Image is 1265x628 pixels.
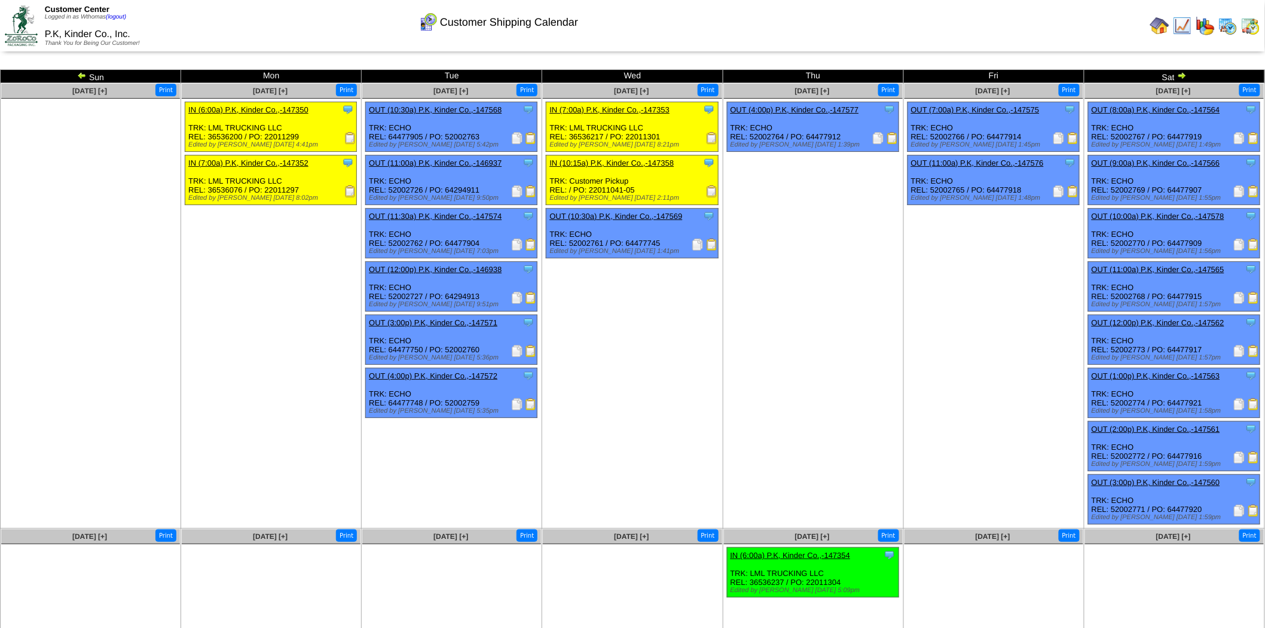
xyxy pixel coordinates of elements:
a: [DATE] [+] [72,87,107,95]
img: Bill of Lading [525,398,537,410]
a: IN (6:00a) P.K, Kinder Co.,-147350 [188,105,308,114]
a: [DATE] [+] [614,532,649,541]
img: Packing Slip [872,132,884,144]
img: Bill of Lading [1248,452,1260,464]
div: TRK: LML TRUCKING LLC REL: 36536217 / PO: 22011301 [546,102,718,152]
img: Packing Slip [1233,398,1245,410]
span: [DATE] [+] [253,532,288,541]
img: Packing Slip [1233,132,1245,144]
img: Tooltip [703,103,715,115]
a: IN (7:00a) P.K, Kinder Co.,-147352 [188,158,308,167]
a: OUT (3:00p) P.K, Kinder Co.,-147560 [1092,478,1220,487]
div: Edited by [PERSON_NAME] [DATE] 5:09pm [731,587,899,594]
img: Tooltip [522,210,534,222]
a: [DATE] [+] [72,532,107,541]
a: OUT (10:00a) P.K, Kinder Co.,-147578 [1092,212,1224,221]
a: [DATE] [+] [795,87,830,95]
div: Edited by [PERSON_NAME] [DATE] 9:50pm [369,194,537,202]
div: TRK: ECHO REL: 52002761 / PO: 64477745 [546,209,718,258]
img: Bill of Lading [525,132,537,144]
td: Fri [903,70,1084,83]
img: arrowleft.gif [77,71,87,80]
img: Tooltip [884,103,896,115]
a: OUT (11:30a) P.K, Kinder Co.,-147574 [369,212,502,221]
td: Thu [723,70,903,83]
a: [DATE] [+] [1156,532,1191,541]
img: Tooltip [1245,157,1257,169]
div: TRK: ECHO REL: 52002767 / PO: 64477919 [1088,102,1260,152]
button: Print [1239,84,1260,96]
span: Customer Center [45,5,109,14]
div: TRK: ECHO REL: 64477750 / PO: 52002760 [366,315,537,365]
a: [DATE] [+] [1156,87,1191,95]
span: [DATE] [+] [614,87,649,95]
div: Edited by [PERSON_NAME] [DATE] 5:42pm [369,141,537,148]
div: TRK: ECHO REL: 52002766 / PO: 64477914 [907,102,1079,152]
td: Mon [181,70,362,83]
button: Print [517,529,537,542]
img: arrowright.gif [1177,71,1187,80]
div: TRK: LML TRUCKING LLC REL: 36536200 / PO: 22011299 [185,102,357,152]
span: Logged in as Wthomas [45,14,126,20]
img: Bill of Lading [1248,239,1260,251]
a: IN (7:00a) P.K, Kinder Co.,-147353 [549,105,670,114]
a: OUT (12:00p) P.K, Kinder Co.,-146938 [369,265,502,274]
div: TRK: ECHO REL: 52002773 / PO: 64477917 [1088,315,1260,365]
img: Tooltip [522,370,534,382]
div: Edited by [PERSON_NAME] [DATE] 5:35pm [369,407,537,414]
button: Print [336,529,357,542]
div: TRK: LML TRUCKING LLC REL: 36536076 / PO: 22011297 [185,156,357,205]
img: Receiving Document [344,185,356,197]
div: Edited by [PERSON_NAME] [DATE] 1:39pm [731,141,899,148]
div: Edited by [PERSON_NAME] [DATE] 4:41pm [188,141,356,148]
img: calendarinout.gif [1241,16,1260,35]
img: Tooltip [522,316,534,328]
div: TRK: ECHO REL: 52002764 / PO: 64477912 [727,102,899,152]
a: OUT (4:00p) P.K, Kinder Co.,-147572 [369,371,497,380]
a: OUT (11:00a) P.K, Kinder Co.,-147565 [1092,265,1224,274]
img: Bill of Lading [1248,185,1260,197]
img: Receiving Document [706,132,718,144]
span: [DATE] [+] [253,87,288,95]
img: Bill of Lading [887,132,899,144]
div: Edited by [PERSON_NAME] [DATE] 1:56pm [1092,248,1260,255]
a: IN (10:15a) P.K, Kinder Co.,-147358 [549,158,674,167]
div: TRK: ECHO REL: 52002771 / PO: 64477920 [1088,475,1260,525]
img: Receiving Document [344,132,356,144]
a: OUT (3:00p) P.K, Kinder Co.,-147571 [369,318,497,327]
img: Bill of Lading [1248,398,1260,410]
img: Tooltip [884,549,896,561]
img: Packing Slip [1053,132,1065,144]
button: Print [155,84,176,96]
img: Bill of Lading [1248,345,1260,357]
div: Edited by [PERSON_NAME] [DATE] 1:49pm [1092,141,1260,148]
img: Packing Slip [1233,452,1245,464]
button: Print [155,529,176,542]
div: Edited by [PERSON_NAME] [DATE] 1:41pm [549,248,717,255]
button: Print [1059,529,1080,542]
button: Print [1059,84,1080,96]
img: Packing Slip [1233,185,1245,197]
img: Tooltip [1064,103,1076,115]
a: OUT (9:00a) P.K, Kinder Co.,-147566 [1092,158,1220,167]
img: calendarcustomer.gif [418,13,438,32]
div: TRK: ECHO REL: 52002770 / PO: 64477909 [1088,209,1260,258]
a: [DATE] [+] [795,532,830,541]
img: Packing Slip [511,132,523,144]
img: Bill of Lading [1067,185,1079,197]
img: Bill of Lading [1248,505,1260,517]
img: Tooltip [1245,103,1257,115]
img: Packing Slip [1233,505,1245,517]
div: Edited by [PERSON_NAME] [DATE] 1:55pm [1092,194,1260,202]
a: [DATE] [+] [433,87,468,95]
img: Tooltip [522,157,534,169]
a: OUT (11:00a) P.K, Kinder Co.,-146937 [369,158,502,167]
img: Packing Slip [692,239,704,251]
img: Tooltip [703,210,715,222]
td: Sat [1084,70,1264,83]
img: Packing Slip [511,398,523,410]
img: Tooltip [1245,423,1257,435]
